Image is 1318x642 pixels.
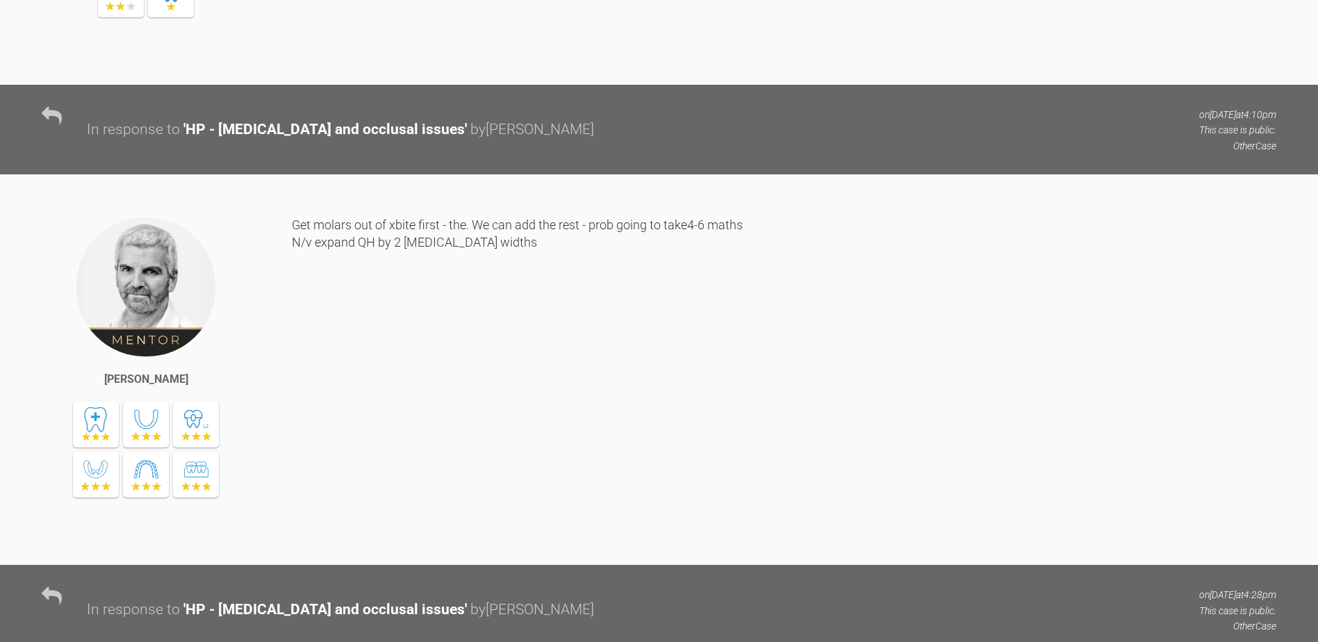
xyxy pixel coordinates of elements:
[1199,122,1276,138] p: This case is public.
[87,118,180,142] div: In response to
[470,598,594,622] div: by [PERSON_NAME]
[1199,107,1276,122] p: on [DATE] at 4:10pm
[183,118,467,142] div: ' HP - [MEDICAL_DATA] and occlusal issues '
[292,216,1276,544] div: Get molars out of xbite first - the. We can add the rest - prob going to take4-6 maths N/v expand...
[470,118,594,142] div: by [PERSON_NAME]
[1199,587,1276,602] p: on [DATE] at 4:28pm
[87,598,180,622] div: In response to
[104,370,188,388] div: [PERSON_NAME]
[183,598,467,622] div: ' HP - [MEDICAL_DATA] and occlusal issues '
[1199,603,1276,618] p: This case is public.
[1199,618,1276,634] p: Other Case
[75,216,217,358] img: Ross Hobson
[1199,138,1276,154] p: Other Case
